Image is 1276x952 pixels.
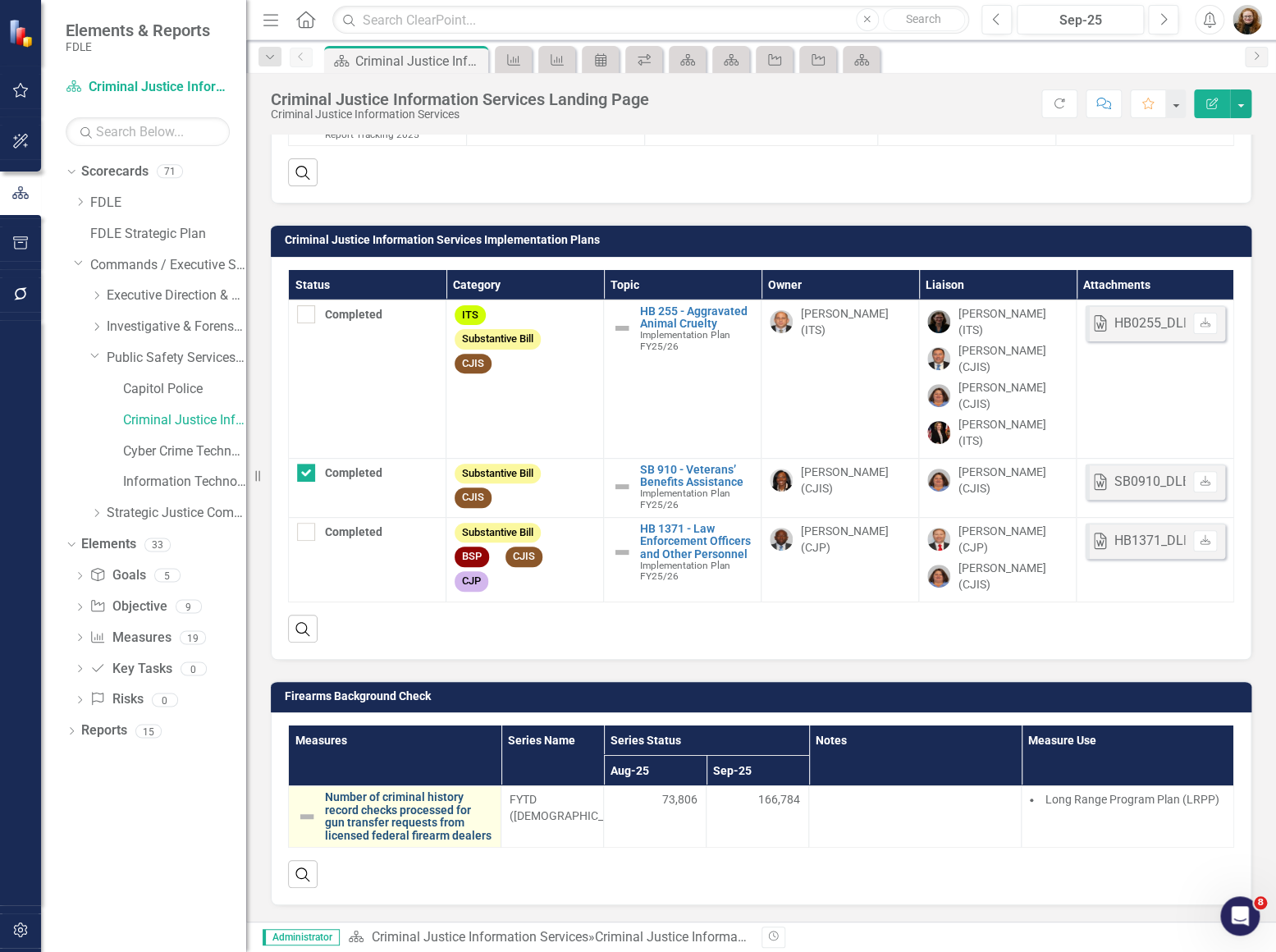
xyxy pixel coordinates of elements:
span: Administrator [263,929,340,945]
a: Criminal Justice Information Services [371,929,588,945]
button: Sep-25 [1017,5,1145,34]
span: Long Range Program Plan (LRPP) [1045,793,1219,806]
small: FDLE [66,40,210,53]
img: Chad Brown [770,528,793,551]
span: 73,806 [662,791,697,808]
a: Public Safety Services Command [107,349,246,368]
span: 166,784 [758,791,800,808]
td: Double-Click to Edit [1077,300,1234,458]
input: Search Below... [66,117,230,146]
div: 9 [176,600,202,614]
a: Investigative & Forensic Services Command [107,318,246,336]
td: Double-Click to Edit [919,517,1077,602]
td: Double-Click to Edit [289,300,446,458]
td: Double-Click to Edit [761,517,919,602]
a: Scorecards [81,162,149,181]
div: Criminal Justice Information Services Landing Page [355,51,484,71]
img: Not Defined [612,542,632,562]
a: Executive Direction & Business Support [107,286,246,305]
span: CJIS [505,547,542,567]
div: 15 [135,724,162,738]
img: Brett Kirkland [927,528,950,551]
input: Search ClearPoint... [332,6,968,34]
span: Report Tracking 2025 [325,129,419,140]
td: Double-Click to Edit [919,458,1077,517]
a: Goals [89,566,145,585]
div: 5 [154,569,181,583]
a: HB 1371 - Law Enforcement Officers and Other Personnel [640,523,752,561]
img: Not Defined [612,477,632,497]
div: [PERSON_NAME] (CJP) [801,523,910,556]
span: Substantive Bill [455,523,541,543]
td: Double-Click to Edit [1022,786,1234,848]
div: [PERSON_NAME] (CJIS) [958,560,1068,593]
div: [PERSON_NAME] (ITS) [958,416,1068,449]
span: CJIS [455,354,492,374]
div: Criminal Justice Information Services Landing Page [594,929,894,945]
a: Criminal Justice Information Services [123,411,246,430]
a: Commands / Executive Support Branch [90,256,246,275]
a: Criminal Justice Information Services [66,78,230,97]
div: 33 [144,538,171,552]
a: Risks [89,690,143,709]
img: Lucy Saunders [770,469,793,492]
img: Joey Hornsby [770,310,793,333]
img: Rachel Truxell [927,469,950,492]
div: 71 [157,165,183,179]
span: Substantive Bill [455,329,541,350]
img: Not Defined [612,318,632,338]
td: Double-Click to Edit [446,458,604,517]
td: Double-Click to Edit [919,300,1077,458]
div: [PERSON_NAME] (CJIS) [958,342,1068,375]
a: HB 255 - Aggravated Animal Cruelty [640,305,752,331]
span: Substantive Bill [455,464,541,484]
a: FDLE Strategic Plan [90,225,246,244]
img: Nicole Howard [927,310,950,333]
button: Search [883,8,965,31]
img: Rachel Truxell [927,565,950,588]
div: 0 [152,693,178,707]
td: Double-Click to Edit Right Click for Context Menu [289,786,501,848]
td: Double-Click to Edit [446,300,604,458]
div: [PERSON_NAME] (CJIS) [958,379,1068,412]
span: ITS [455,305,486,326]
img: Jennifer Siddoway [1233,5,1262,34]
a: Strategic Justice Command [107,504,246,523]
a: Key Tasks [89,660,172,679]
td: Double-Click to Edit Right Click for Context Menu [604,517,761,602]
a: Elements [81,535,136,554]
div: Criminal Justice Information Services Landing Page [271,90,649,108]
div: [PERSON_NAME] (CJIS) [958,464,1068,497]
span: Search [906,12,941,25]
td: Double-Click to Edit [1077,458,1234,517]
td: Double-Click to Edit [446,517,604,602]
a: Number of criminal history record checks processed for gun transfer requests from licensed federa... [325,791,492,842]
a: Capitol Police [123,380,246,399]
span: CJP [455,571,488,592]
div: [PERSON_NAME] (ITS) [801,305,910,338]
img: Rachel Truxell [927,384,950,407]
div: » [348,928,748,947]
td: Double-Click to Edit [809,786,1022,848]
span: Implementation Plan FY25/26 [640,560,730,582]
img: ClearPoint Strategy [8,18,37,47]
a: Objective [89,597,167,616]
div: [PERSON_NAME] (CJIS) [801,464,910,497]
td: Double-Click to Edit [761,458,919,517]
div: [PERSON_NAME] (CJP) [958,523,1068,556]
td: Double-Click to Edit Right Click for Context Menu [604,300,761,458]
span: FYTD ([DEMOGRAPHIC_DATA]) [510,791,595,824]
td: Double-Click to Edit [761,300,919,458]
div: Criminal Justice Information Services [271,108,649,121]
span: BSP [455,547,489,567]
span: Implementation Plan FY25/26 [640,329,730,351]
td: Double-Click to Edit [1077,517,1234,602]
span: 8 [1254,896,1267,909]
td: Double-Click to Edit Right Click for Context Menu [604,458,761,517]
a: Cyber Crime Technology & Telecommunications [123,442,246,461]
img: Erica Wolaver [927,421,950,444]
a: SB 910 - Veterans’ Benefits Assistance [640,464,752,489]
a: Reports [81,721,127,740]
a: Information Technology Services [123,473,246,492]
td: Double-Click to Edit [289,517,446,602]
